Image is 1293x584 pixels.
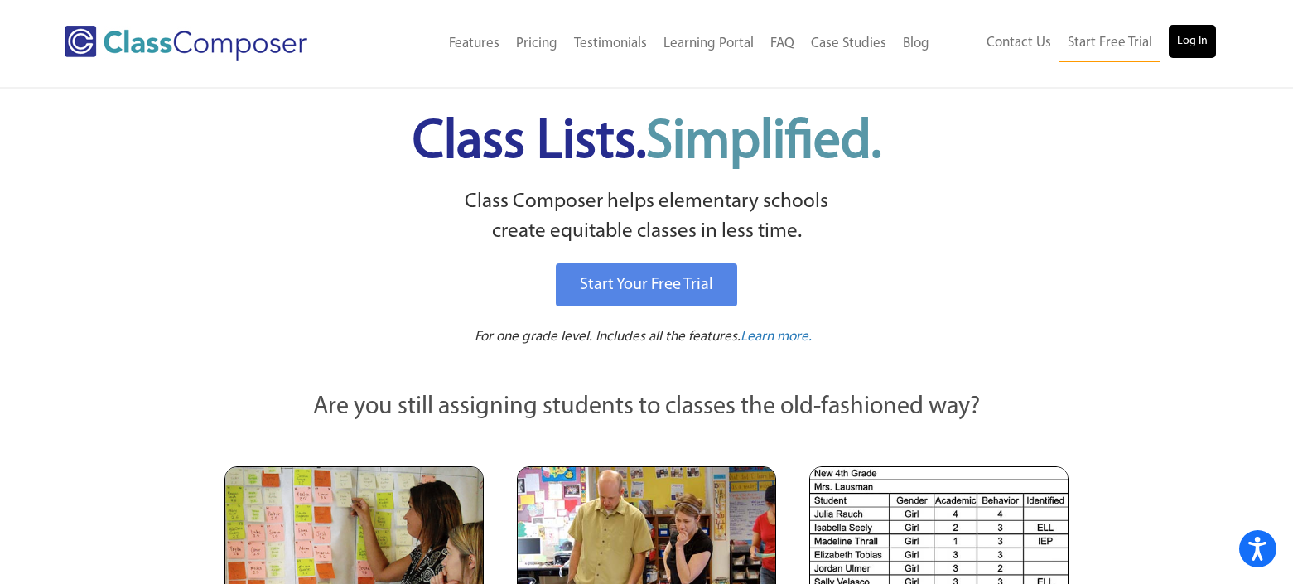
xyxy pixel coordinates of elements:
[580,277,713,293] span: Start Your Free Trial
[803,26,895,62] a: Case Studies
[1059,25,1160,62] a: Start Free Trial
[566,26,655,62] a: Testimonials
[978,25,1059,61] a: Contact Us
[368,26,937,62] nav: Header Menu
[762,26,803,62] a: FAQ
[655,26,762,62] a: Learning Portal
[556,263,737,306] a: Start Your Free Trial
[938,25,1216,62] nav: Header Menu
[475,330,741,344] span: For one grade level. Includes all the features.
[413,116,881,170] span: Class Lists.
[741,330,812,344] span: Learn more.
[741,327,812,348] a: Learn more.
[222,187,1072,248] p: Class Composer helps elementary schools create equitable classes in less time.
[895,26,938,62] a: Blog
[441,26,508,62] a: Features
[1169,25,1216,58] a: Log In
[224,389,1069,426] p: Are you still assigning students to classes the old-fashioned way?
[508,26,566,62] a: Pricing
[65,26,307,61] img: Class Composer
[646,116,881,170] span: Simplified.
